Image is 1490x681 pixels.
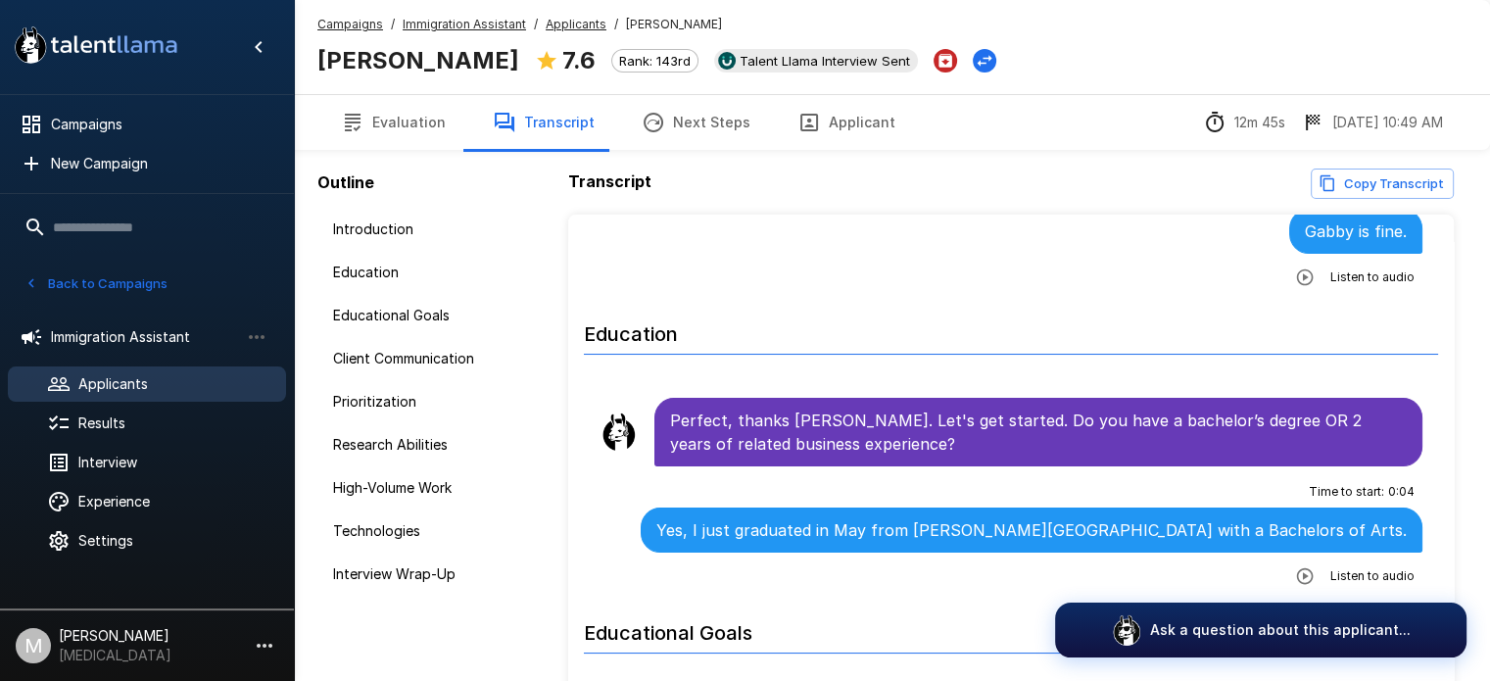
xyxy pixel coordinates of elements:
span: / [614,15,618,34]
p: Gabby is fine. [1305,219,1407,243]
span: High-Volume Work [333,478,529,498]
div: Introduction [317,212,545,247]
span: Listen to audio [1330,566,1415,586]
div: Education [317,255,545,290]
div: The date and time when the interview was completed [1301,111,1443,134]
span: Talent Llama Interview Sent [732,53,918,69]
div: High-Volume Work [317,470,545,506]
div: Interview Wrap-Up [317,557,545,592]
p: Yes, I just graduated in May from [PERSON_NAME][GEOGRAPHIC_DATA] with a Bachelors of Arts. [656,518,1407,542]
span: / [534,15,538,34]
span: Technologies [333,521,529,541]
button: Next Steps [618,95,774,150]
span: [PERSON_NAME] [626,15,722,34]
span: 0 : 04 [1388,482,1415,502]
span: Education [333,263,529,282]
button: Change Stage [973,49,996,73]
button: Ask a question about this applicant... [1055,603,1466,657]
div: The time between starting and completing the interview [1203,111,1285,134]
img: logo_glasses@2x.png [1111,614,1142,646]
u: Campaigns [317,17,383,31]
p: Perfect, thanks [PERSON_NAME]. Let's get started. Do you have a bachelor’s degree OR 2 years of r... [670,409,1407,456]
p: 12m 45s [1234,113,1285,132]
u: Immigration Assistant [403,17,526,31]
div: Technologies [317,513,545,549]
span: Rank: 143rd [612,53,697,69]
u: Applicants [546,17,606,31]
img: llama_clean.png [600,413,639,452]
button: Transcript [469,95,618,150]
span: Prioritization [333,392,529,412]
div: Research Abilities [317,427,545,462]
img: ukg_logo.jpeg [718,52,736,70]
span: / [391,15,395,34]
span: Research Abilities [333,435,529,455]
span: Listen to audio [1330,268,1415,287]
span: Introduction [333,219,529,239]
b: Outline [317,172,374,192]
button: Applicant [774,95,919,150]
p: [DATE] 10:49 AM [1332,113,1443,132]
div: Educational Goals [317,298,545,333]
div: Prioritization [317,384,545,419]
button: Archive Applicant [934,49,957,73]
div: Client Communication [317,341,545,376]
span: Educational Goals [333,306,529,325]
b: 7.6 [562,46,596,74]
span: Time to start : [1309,482,1384,502]
p: Ask a question about this applicant... [1150,620,1411,640]
span: Client Communication [333,349,529,368]
div: View profile in UKG [714,49,918,73]
button: Copy transcript [1311,169,1454,199]
button: Evaluation [317,95,469,150]
h6: Education [584,303,1438,355]
h6: Educational Goals [584,602,1438,654]
b: Transcript [568,171,651,191]
b: [PERSON_NAME] [317,46,519,74]
span: Interview Wrap-Up [333,564,529,584]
